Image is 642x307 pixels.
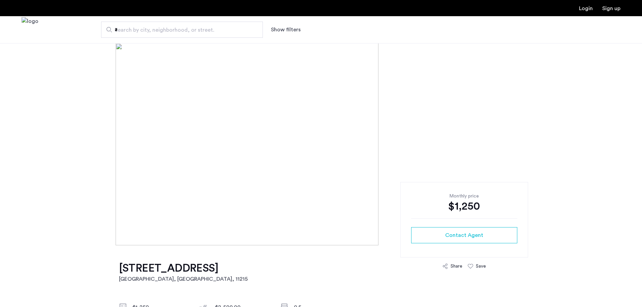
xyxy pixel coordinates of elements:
[411,199,517,213] div: $1,250
[411,193,517,199] div: Monthly price
[116,43,526,245] img: [object%20Object]
[451,263,462,270] div: Share
[445,231,483,239] span: Contact Agent
[411,227,517,243] button: button
[476,263,486,270] div: Save
[22,17,38,42] a: Cazamio Logo
[22,17,38,42] img: logo
[119,262,248,283] a: [STREET_ADDRESS][GEOGRAPHIC_DATA], [GEOGRAPHIC_DATA], 11215
[602,6,620,11] a: Registration
[119,275,248,283] h2: [GEOGRAPHIC_DATA], [GEOGRAPHIC_DATA] , 11215
[101,22,263,38] input: Apartment Search
[271,26,301,34] button: Show or hide filters
[579,6,593,11] a: Login
[119,262,248,275] h1: [STREET_ADDRESS]
[115,26,244,34] span: Search by city, neighborhood, or street.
